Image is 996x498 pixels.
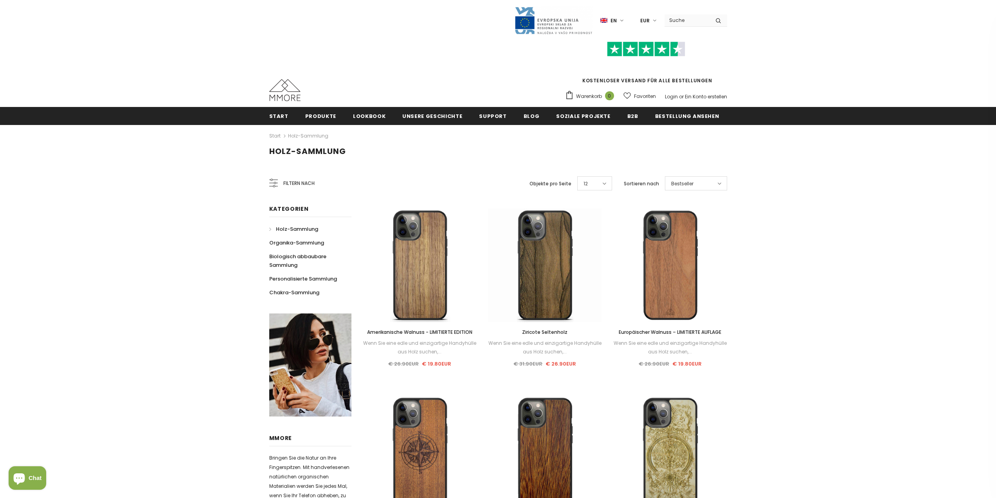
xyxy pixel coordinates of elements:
span: Favoriten [634,92,656,100]
span: Filtern nach [283,179,315,188]
inbox-online-store-chat: Shopify online store chat [6,466,49,492]
span: or [679,93,684,100]
span: Organika-Sammlung [269,239,324,246]
span: Start [269,112,288,120]
a: Favoriten [623,89,656,103]
a: Start [269,131,281,141]
a: Login [665,93,678,100]
a: Produkte [305,107,336,125]
span: Produkte [305,112,336,120]
span: Bestseller [671,180,693,188]
span: Chakra-Sammlung [269,289,319,296]
img: Javni Razpis [514,6,593,35]
span: 0 [605,91,614,100]
a: Javni Razpis [514,17,593,24]
span: KOSTENLOSER VERSAND FÜR ALLE BESTELLUNGEN [565,45,727,84]
iframe: Customer reviews powered by Trustpilot [565,56,727,77]
span: Support [479,112,507,120]
span: Unsere Geschichte [402,112,462,120]
input: Search Site [665,14,710,26]
a: B2B [627,107,638,125]
span: Biologisch abbaubare Sammlung [269,253,326,269]
div: Wenn Sie eine edle und einzigartige Handyhülle aus Holz suchen,... [363,339,477,356]
a: Amerikanische Walnuss - LIMITIERTE EDITION [363,328,477,337]
a: Ziricote Seltenholz [488,328,602,337]
a: Chakra-Sammlung [269,286,319,299]
span: Warenkorb [576,92,602,100]
a: Lookbook [353,107,385,125]
span: Amerikanische Walnuss - LIMITIERTE EDITION [367,329,472,335]
label: Sortieren nach [624,180,659,188]
a: Ein Konto erstellen [685,93,727,100]
a: Support [479,107,507,125]
div: Wenn Sie eine edle und einzigartige Handyhülle aus Holz suchen,... [488,339,602,356]
span: EUR [640,17,650,25]
span: Holz-Sammlung [276,225,318,233]
span: Kategorien [269,205,309,213]
span: € 31.90EUR [513,360,542,368]
a: Europäischer Walnuss – LIMITIERTE AUFLAGE [613,328,727,337]
a: Soziale Projekte [556,107,610,125]
a: Warenkorb 0 [565,91,618,102]
label: Objekte pro Seite [530,180,571,188]
a: Organika-Sammlung [269,236,324,250]
a: Holz-Sammlung [269,222,318,236]
span: Bestellung ansehen [655,112,719,120]
span: B2B [627,112,638,120]
img: i-lang-1.png [600,17,607,24]
span: Soziale Projekte [556,112,610,120]
span: 12 [584,180,588,188]
img: Vertrauen Sie Pilot Stars [607,42,685,57]
a: Unsere Geschichte [402,107,462,125]
a: Bestellung ansehen [655,107,719,125]
span: Personalisierte Sammlung [269,275,337,283]
div: Wenn Sie eine edle und einzigartige Handyhülle aus Holz suchen,... [613,339,727,356]
span: MMORE [269,434,292,442]
span: Lookbook [353,112,385,120]
span: Blog [524,112,540,120]
span: € 26.90EUR [639,360,669,368]
a: Personalisierte Sammlung [269,272,337,286]
span: € 19.80EUR [672,360,702,368]
span: € 26.90EUR [546,360,576,368]
a: Biologisch abbaubare Sammlung [269,250,343,272]
a: Start [269,107,288,125]
span: € 26.90EUR [388,360,419,368]
span: Europäischer Walnuss – LIMITIERTE AUFLAGE [619,329,721,335]
span: en [611,17,617,25]
span: Holz-Sammlung [269,146,346,157]
a: Blog [524,107,540,125]
span: € 19.80EUR [422,360,451,368]
img: MMORE Cases [269,79,301,101]
a: Holz-Sammlung [288,132,328,139]
span: Ziricote Seltenholz [522,329,567,335]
